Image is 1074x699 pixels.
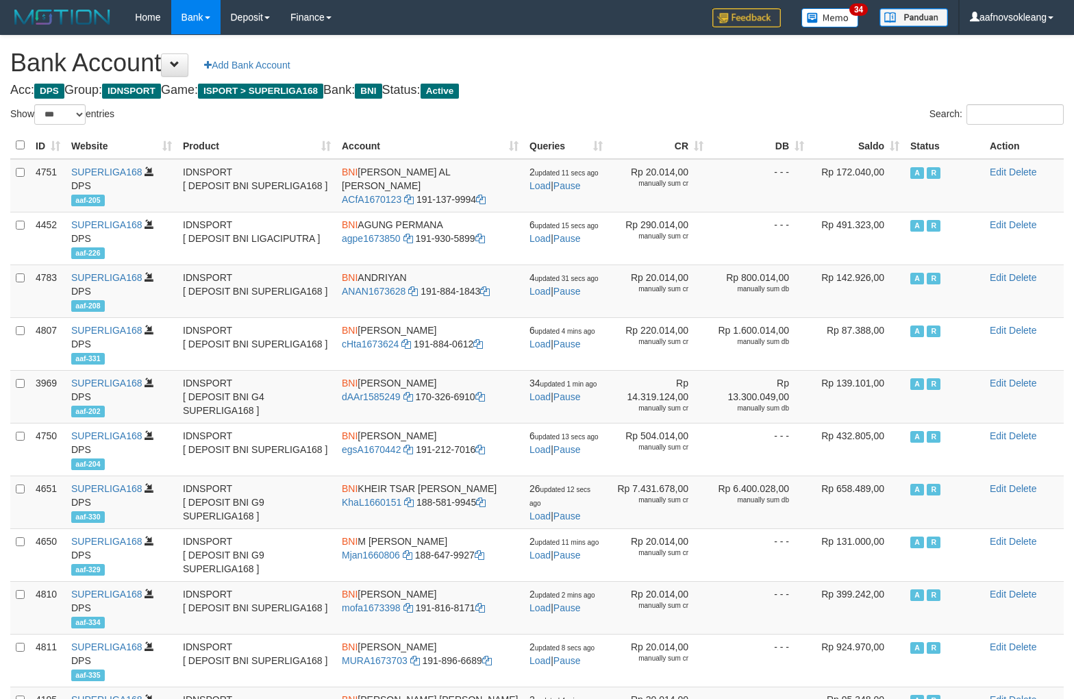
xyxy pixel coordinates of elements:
[473,339,483,349] a: Copy 1918840612 to clipboard
[71,247,105,259] span: aaf-226
[529,430,599,455] span: |
[30,132,66,159] th: ID: activate to sort column ascending
[709,265,810,317] td: Rp 800.014,00
[529,325,595,349] span: |
[614,601,688,611] div: manually sum cr
[910,273,924,284] span: Active
[66,634,177,687] td: DPS
[1009,589,1036,600] a: Delete
[529,641,595,652] span: 2
[30,370,66,423] td: 3969
[66,265,177,317] td: DPS
[336,634,524,687] td: [PERSON_NAME] 191-896-6689
[614,495,688,505] div: manually sum cr
[177,476,336,528] td: IDNSPORT [ DEPOSIT BNI G9 SUPERLIGA168 ]
[910,537,924,548] span: Active
[990,536,1006,547] a: Edit
[614,337,688,347] div: manually sum cr
[714,337,789,347] div: manually sum db
[1009,219,1036,230] a: Delete
[879,8,948,27] img: panduan.png
[614,443,688,452] div: manually sum cr
[910,589,924,601] span: Active
[10,84,1064,97] h4: Acc: Group: Game: Bank: Status:
[535,591,595,599] span: updated 2 mins ago
[198,84,323,99] span: ISPORT > SUPERLIGA168
[529,180,551,191] a: Load
[910,378,924,390] span: Active
[927,378,940,390] span: Running
[71,325,142,336] a: SUPERLIGA168
[709,528,810,581] td: - - -
[1009,536,1036,547] a: Delete
[849,3,868,16] span: 34
[342,194,401,205] a: ACfA1670123
[614,404,688,413] div: manually sum cr
[810,132,905,159] th: Saldo: activate to sort column ascending
[614,179,688,188] div: manually sum cr
[535,433,599,441] span: updated 13 secs ago
[71,589,142,600] a: SUPERLIGA168
[810,634,905,687] td: Rp 924.970,00
[336,476,524,528] td: KHEIR TSAR [PERSON_NAME] 188-581-9945
[71,219,142,230] a: SUPERLIGA168
[403,233,413,244] a: Copy agpe1673850 to clipboard
[34,84,64,99] span: DPS
[608,212,709,265] td: Rp 290.014,00
[990,430,1006,441] a: Edit
[553,286,581,297] a: Pause
[709,317,810,370] td: Rp 1.600.014,00
[30,528,66,581] td: 4650
[608,370,709,423] td: Rp 14.319.124,00
[714,495,789,505] div: manually sum db
[403,444,413,455] a: Copy egsA1670442 to clipboard
[71,430,142,441] a: SUPERLIGA168
[66,423,177,476] td: DPS
[71,272,142,283] a: SUPERLIGA168
[709,370,810,423] td: Rp 13.300.049,00
[342,219,358,230] span: BNI
[529,167,599,177] span: 2
[475,233,485,244] a: Copy 1919305899 to clipboard
[1009,430,1036,441] a: Delete
[66,370,177,423] td: DPS
[810,476,905,528] td: Rp 658.489,00
[990,167,1006,177] a: Edit
[927,484,940,495] span: Running
[66,317,177,370] td: DPS
[553,511,581,522] a: Pause
[910,220,924,232] span: Active
[195,53,299,77] a: Add Bank Account
[535,169,599,177] span: updated 11 secs ago
[709,212,810,265] td: - - -
[990,378,1006,389] a: Edit
[410,655,420,666] a: Copy MURA1673703 to clipboard
[342,641,358,652] span: BNI
[927,167,940,179] span: Running
[927,589,940,601] span: Running
[342,378,358,389] span: BNI
[553,339,581,349] a: Pause
[71,406,105,417] span: aaf-202
[10,49,1064,77] h1: Bank Account
[30,317,66,370] td: 4807
[910,484,924,495] span: Active
[476,194,486,205] a: Copy 1911379994 to clipboard
[608,132,709,159] th: CR: activate to sort column ascending
[529,272,599,283] span: 4
[336,159,524,212] td: [PERSON_NAME] AL [PERSON_NAME] 191-137-9994
[927,642,940,654] span: Running
[177,159,336,212] td: IDNSPORT [ DEPOSIT BNI SUPERLIGA168 ]
[336,370,524,423] td: [PERSON_NAME] 170-326-6910
[529,219,599,244] span: |
[810,581,905,634] td: Rp 399.242,00
[342,272,358,283] span: BNI
[342,655,408,666] a: MURA1673703
[553,602,581,613] a: Pause
[30,265,66,317] td: 4783
[177,528,336,581] td: IDNSPORT [ DEPOSIT BNI G9 SUPERLIGA168 ]
[910,642,924,654] span: Active
[342,391,401,402] a: dAAr1585249
[608,265,709,317] td: Rp 20.014,00
[1009,272,1036,283] a: Delete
